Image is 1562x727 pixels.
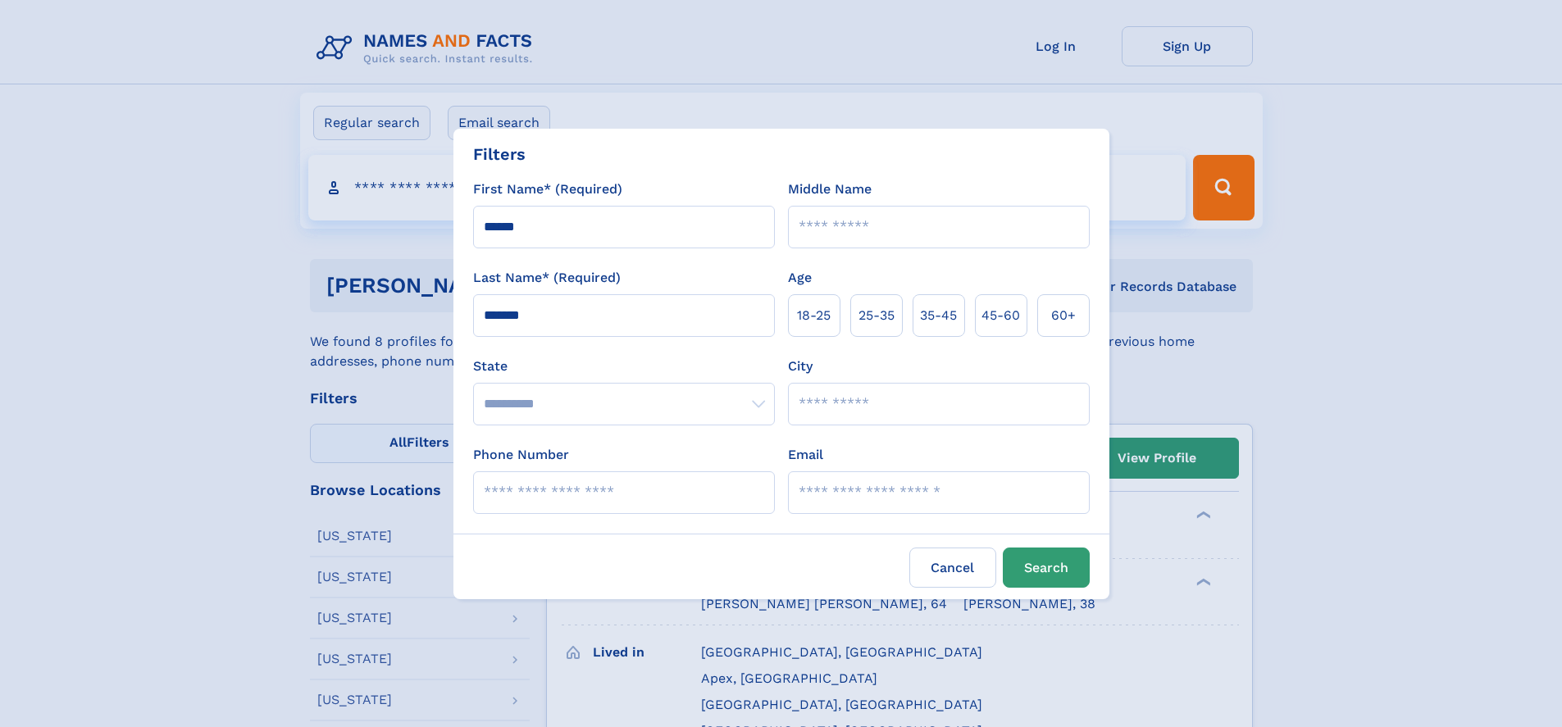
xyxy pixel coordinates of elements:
label: Last Name* (Required) [473,268,621,288]
label: Cancel [909,548,996,588]
label: First Name* (Required) [473,179,622,199]
span: 25‑35 [858,306,895,325]
label: Email [788,445,823,465]
label: State [473,357,775,376]
label: Middle Name [788,179,872,199]
label: Phone Number [473,445,569,465]
button: Search [1003,548,1090,588]
label: Age [788,268,812,288]
span: 18‑25 [797,306,831,325]
span: 45‑60 [981,306,1020,325]
span: 35‑45 [920,306,957,325]
label: City [788,357,813,376]
span: 60+ [1051,306,1076,325]
div: Filters [473,142,526,166]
